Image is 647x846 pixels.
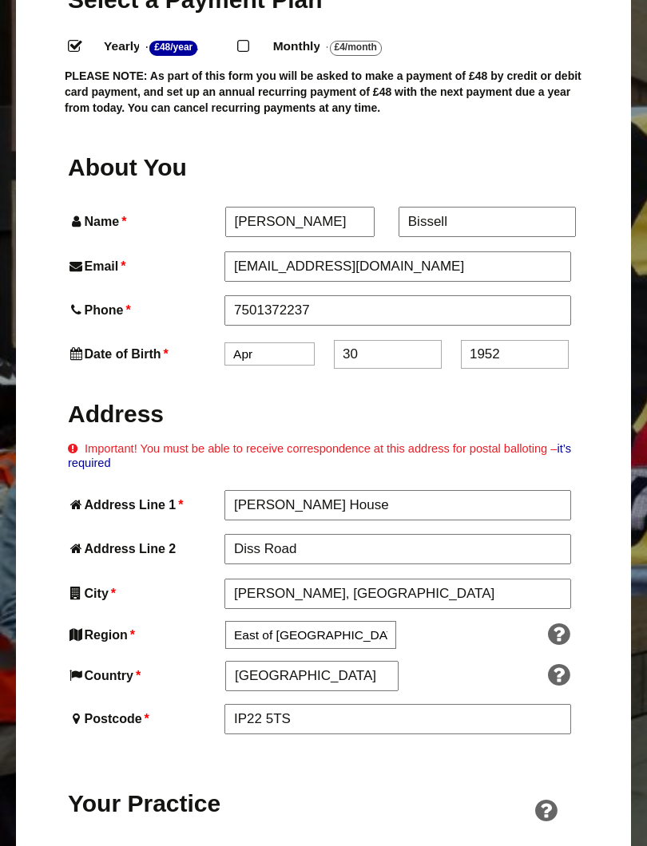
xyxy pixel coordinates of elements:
[68,441,579,471] p: Important! You must be able to receive correspondence at this address for postal balloting –
[68,343,221,365] label: Date of Birth
[68,152,221,183] h2: About You
[68,211,222,232] label: Name
[149,41,197,56] strong: £48/Year
[68,255,221,277] label: Email
[68,583,221,604] label: City
[68,442,571,469] a: it’s required
[68,708,221,729] label: Postcode
[225,207,375,237] input: First
[68,494,221,516] label: Address Line 1
[68,665,222,686] label: Country
[68,624,222,646] label: Region
[330,41,382,56] strong: £4/Month
[68,538,221,559] label: Address Line 2
[68,788,221,819] h2: Your Practice
[68,299,221,321] label: Phone
[399,207,577,237] input: Last
[68,398,579,429] h2: Address
[259,35,422,58] label: Monthly - .
[89,35,237,58] label: Yearly - .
